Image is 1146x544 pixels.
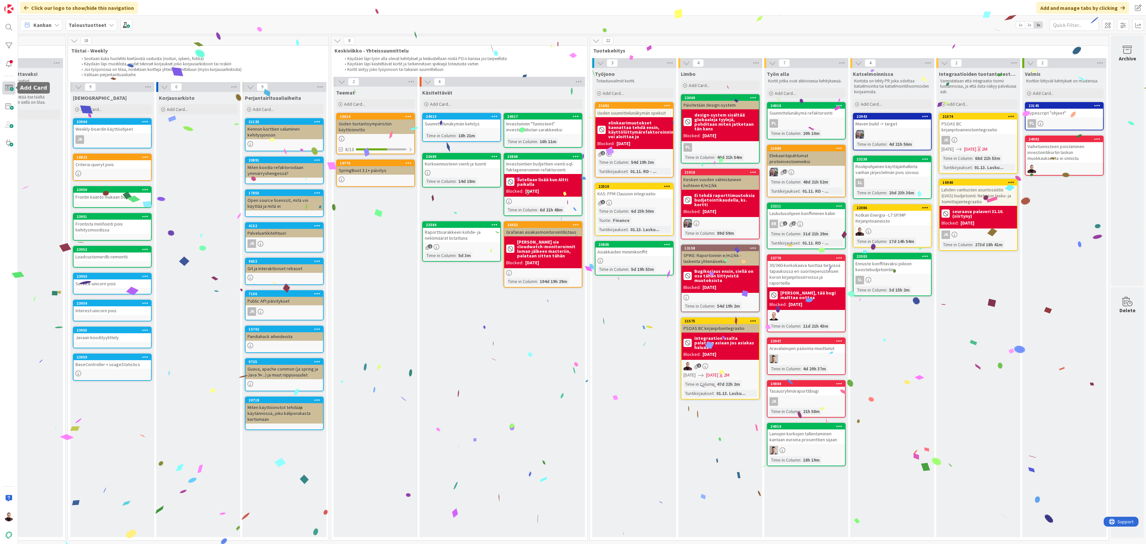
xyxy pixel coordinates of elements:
div: sl [854,179,931,187]
span: 3x [1034,22,1043,28]
span: 7 [779,59,790,67]
span: Tuotekehitys [593,47,1100,54]
span: : [714,154,715,161]
div: 20891Miten koodia refaktoroidaan ymmärryshengessä? [246,157,323,178]
div: Click our logo to show/hide this navigation [20,2,138,14]
span: Käsiteltävät [422,89,452,96]
div: 4d 21h 56m [887,141,914,148]
h5: Add Card [20,85,47,91]
div: 15614 [337,114,414,120]
span: Add Card... [947,101,968,107]
div: 23680Korkoennusteen vienti ja tuonti [423,154,500,168]
b: elinkaarimuutokset kannattaa tehdä ensin, käyttöliittymärefaktoroinnin voi aloittaa jo [608,120,673,139]
div: Time in Column [425,178,456,185]
span: 3 [607,59,618,67]
div: 22086Kotkan Energia - L7 SP/MP Kirjanpitoaineisto [854,205,931,225]
div: 23955Javaan koodityylittely [74,327,151,342]
span: Limbo [681,71,696,77]
div: 23964 [74,119,151,125]
div: 21918Kesken vuoden valmistuneen kohteen €/m2/kk [681,169,759,190]
b: design-system sisältää globaaleja tyylejä, pohditaan miten jatketaan tän kans [694,113,757,131]
span: Add Card... [167,106,188,112]
div: 10776 [337,160,414,166]
div: 23952Loadcustomerdb-remontti [74,247,151,261]
div: 23943 [854,114,931,120]
span: Add Card... [603,90,624,96]
div: 23953Service-unicorn pois [74,273,151,288]
li: Valitaan perjantairituaaliaihe [78,72,322,77]
div: Time in Column [769,178,800,185]
p: Kortista on tehty PR joka odottaa katselmointia tai katselmointihuomioiden korjaamista. [854,78,930,95]
div: JK [768,397,845,406]
div: 23951 [74,214,151,220]
div: 20891 [249,158,323,163]
div: 24002 [1028,137,1103,141]
div: 21918 [684,170,759,175]
div: 22510 [595,184,673,189]
span: 4 [693,59,704,67]
div: 14d 18m [457,178,477,185]
div: 23955 [74,327,151,333]
div: 22510KAS: FPM Clausion integraatio [595,184,673,198]
div: JK [74,135,151,144]
img: avatar [4,531,13,540]
div: 20891 [246,157,323,163]
div: 16822 [74,154,151,160]
span: : [800,130,801,137]
div: 23950 [76,187,151,192]
div: JK [246,307,323,316]
span: Perjantairituaaliaiheita [245,95,301,101]
div: 23211Laskutusohjeen konffiminen käliin [768,203,845,218]
span: [DATE] [941,146,954,153]
div: Time in Column [597,159,628,166]
span: : [800,187,801,195]
div: 23947 [768,338,845,344]
span: 9 [257,83,268,91]
span: 2 [1037,59,1048,67]
div: Time in Column [855,189,886,196]
div: 23680 [423,154,500,160]
div: 23770 [768,255,845,261]
input: Quick Filter... [1049,19,1099,31]
div: PL [1026,119,1103,128]
div: 15702 [246,326,323,332]
img: TK [855,130,864,139]
div: KAS: FPM Clausion integraatio [595,189,673,198]
div: 21574PSOAS BC kirjanpitoaineistointegraatio [940,114,1017,134]
div: 01.11. RD - ... [629,168,658,175]
b: Jutellaan lisää kun Altti paikalla [517,177,580,186]
div: Päivitetään design-system [681,101,759,109]
div: 01.11. RD - ... [801,187,830,195]
span: Teemat [336,89,355,96]
div: Tuntikirjaukset [597,168,628,175]
div: 21575PSOAS BC kirjanpitointegraatio [681,318,759,333]
div: 15614 [340,114,414,119]
span: : [628,159,629,166]
span: 22 [602,37,614,45]
div: 24017 [507,114,582,119]
div: 23680 [426,154,500,159]
div: PL [1027,119,1036,128]
img: LL [769,312,778,320]
p: Korttiin liittyvät kehitykset on masterissa. [1026,78,1102,84]
img: AA [683,362,692,370]
span: Add Card... [344,101,365,107]
div: 24014Lainojen korkojen tallentaminen kantaan euroina prosenttien sijaan [768,424,845,444]
div: 20432Grafanan asiakasmonitorointilistaus [504,222,582,236]
div: Add and manage tabs by clicking [1036,2,1129,14]
div: 21135 [246,119,323,125]
div: 23145Typescript "ohjeet" [1026,103,1103,117]
img: AA [855,227,864,236]
b: Taloustuotteet [69,22,106,28]
div: Time in Column [855,141,886,148]
div: 21680Elinkaaritapahtumat protoinvestoinneiksi [768,145,845,166]
div: PL [768,119,845,128]
div: TK [768,168,845,176]
div: 20h 10m [801,130,821,137]
span: 0 [171,83,182,91]
span: : [886,141,887,148]
div: 24002Vaihetunnisteen poistaminen investointikortin laskun muokkauksesta ei onnistu [1026,136,1103,163]
span: Add Card... [253,106,274,112]
div: 23069 [684,96,759,100]
div: 10776SpringBoot 3.1+ päivitys [337,160,414,175]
